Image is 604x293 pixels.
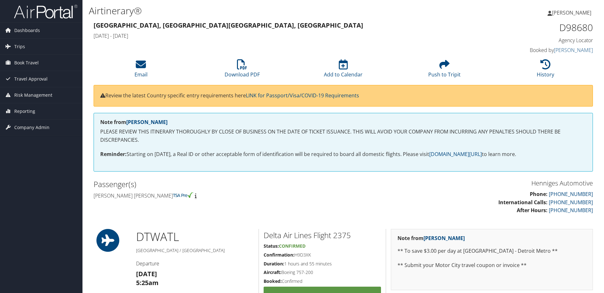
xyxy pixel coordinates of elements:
[246,92,359,99] a: LINK for Passport/Visa/COVID-19 Requirements
[100,92,586,100] p: Review the latest Country specific entry requirements here
[279,243,305,249] span: Confirmed
[173,192,194,198] img: tsa-precheck.png
[552,9,591,16] span: [PERSON_NAME]
[100,128,586,144] p: PLEASE REVIEW THIS ITINERARY THOROUGHLY BY CLOSE OF BUSINESS ON THE DATE OF TICKET ISSUANCE. THIS...
[264,243,279,249] strong: Status:
[428,63,461,78] a: Push to Tripit
[264,252,294,258] strong: Confirmation:
[530,191,548,198] strong: Phone:
[94,192,338,199] h4: [PERSON_NAME] [PERSON_NAME]
[14,55,39,71] span: Book Travel
[94,21,363,29] strong: [GEOGRAPHIC_DATA], [GEOGRAPHIC_DATA] [GEOGRAPHIC_DATA], [GEOGRAPHIC_DATA]
[264,269,281,275] strong: Aircraft:
[549,207,593,214] a: [PHONE_NUMBER]
[475,21,593,34] h1: D98680
[475,37,593,44] h4: Agency Locator
[14,103,35,119] span: Reporting
[348,179,593,188] h3: Henniges Automotive
[264,252,381,258] h5: H9D3XK
[126,119,167,126] a: [PERSON_NAME]
[498,199,548,206] strong: International Calls:
[423,235,465,242] a: [PERSON_NAME]
[14,23,40,38] span: Dashboards
[136,278,159,287] strong: 5:25am
[264,261,284,267] strong: Duration:
[14,120,49,135] span: Company Admin
[135,63,148,78] a: Email
[136,260,254,267] h4: Departure
[264,261,381,267] h5: 1 hours and 55 minutes
[100,150,586,159] p: Starting on [DATE], a Real ID or other acceptable form of identification will be required to boar...
[397,235,465,242] strong: Note from
[14,39,25,55] span: Trips
[14,87,52,103] span: Risk Management
[264,269,381,276] h5: Boeing 757-200
[100,151,127,158] strong: Reminder:
[264,278,381,284] h5: Confirmed
[397,261,586,270] p: ** Submit your Motor City travel coupon or invoice **
[549,199,593,206] a: [PHONE_NUMBER]
[89,4,428,17] h1: Airtinerary®
[94,179,338,190] h2: Passenger(s)
[136,270,157,278] strong: [DATE]
[549,191,593,198] a: [PHONE_NUMBER]
[136,229,254,245] h1: DTW ATL
[264,230,381,241] h2: Delta Air Lines Flight 2375
[264,278,282,284] strong: Booked:
[397,247,586,255] p: ** To save $3.00 per day at [GEOGRAPHIC_DATA] - Detroit Metro **
[14,71,48,87] span: Travel Approval
[324,63,363,78] a: Add to Calendar
[517,207,548,214] strong: After Hours:
[94,32,466,39] h4: [DATE] - [DATE]
[554,47,593,54] a: [PERSON_NAME]
[548,3,598,22] a: [PERSON_NAME]
[537,63,554,78] a: History
[429,151,482,158] a: [DOMAIN_NAME][URL]
[14,4,77,19] img: airportal-logo.png
[100,119,167,126] strong: Note from
[225,63,260,78] a: Download PDF
[136,247,254,254] h5: [GEOGRAPHIC_DATA] / [GEOGRAPHIC_DATA]
[475,47,593,54] h4: Booked by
